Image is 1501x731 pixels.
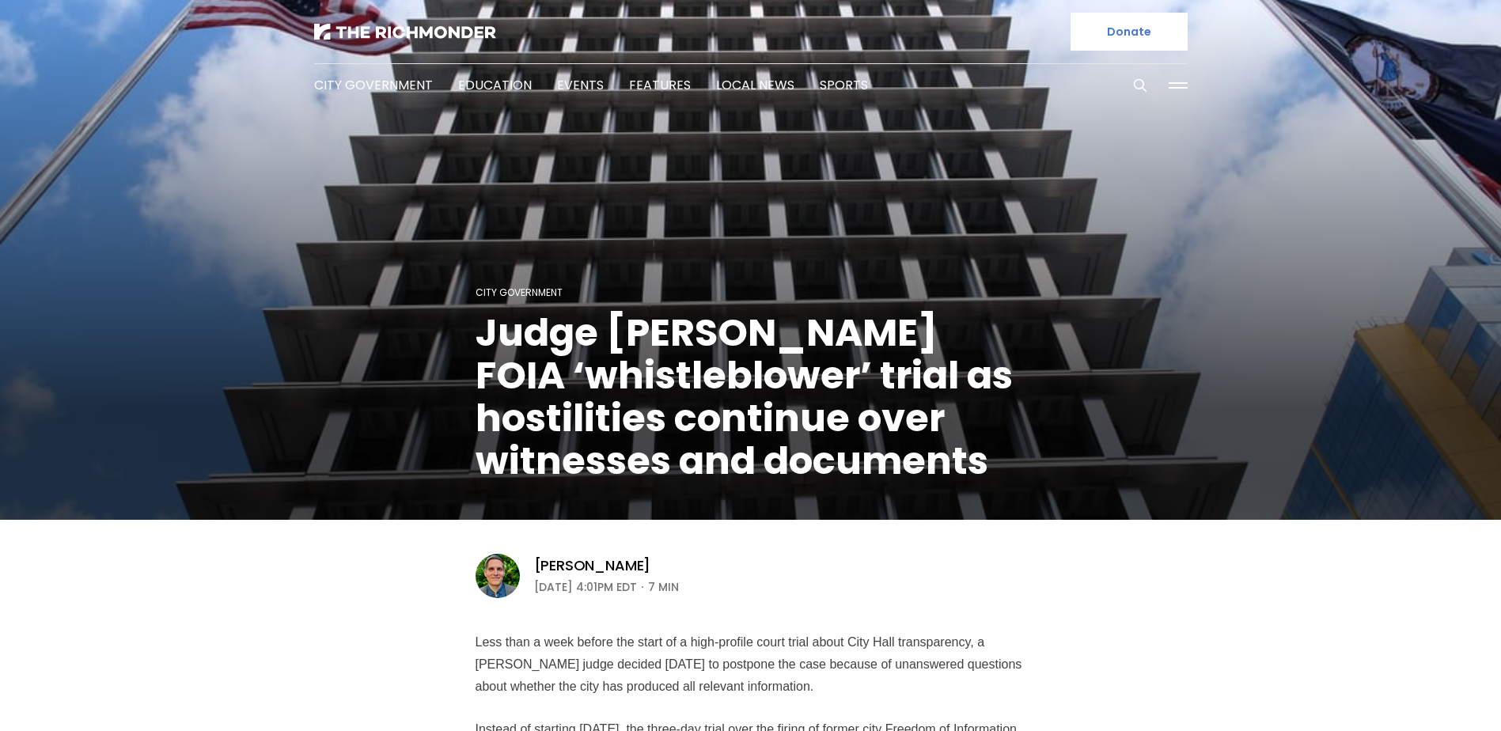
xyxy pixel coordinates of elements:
[314,76,433,94] a: City Government
[534,556,651,575] a: [PERSON_NAME]
[648,578,679,597] span: 7 min
[1071,13,1188,51] a: Donate
[314,24,496,40] img: The Richmonder
[476,554,520,598] img: Graham Moomaw
[458,76,532,94] a: Education
[716,76,794,94] a: Local News
[1128,74,1152,97] button: Search this site
[534,578,637,597] time: [DATE] 4:01PM EDT
[476,631,1026,698] p: Less than a week before the start of a high-profile court trial about City Hall transparency, a [...
[1367,653,1501,731] iframe: portal-trigger
[820,76,868,94] a: Sports
[476,286,563,299] a: City Government
[629,76,691,94] a: Features
[557,76,604,94] a: Events
[476,312,1026,483] h1: Judge [PERSON_NAME] FOIA ‘whistleblower’ trial as hostilities continue over witnesses and documents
